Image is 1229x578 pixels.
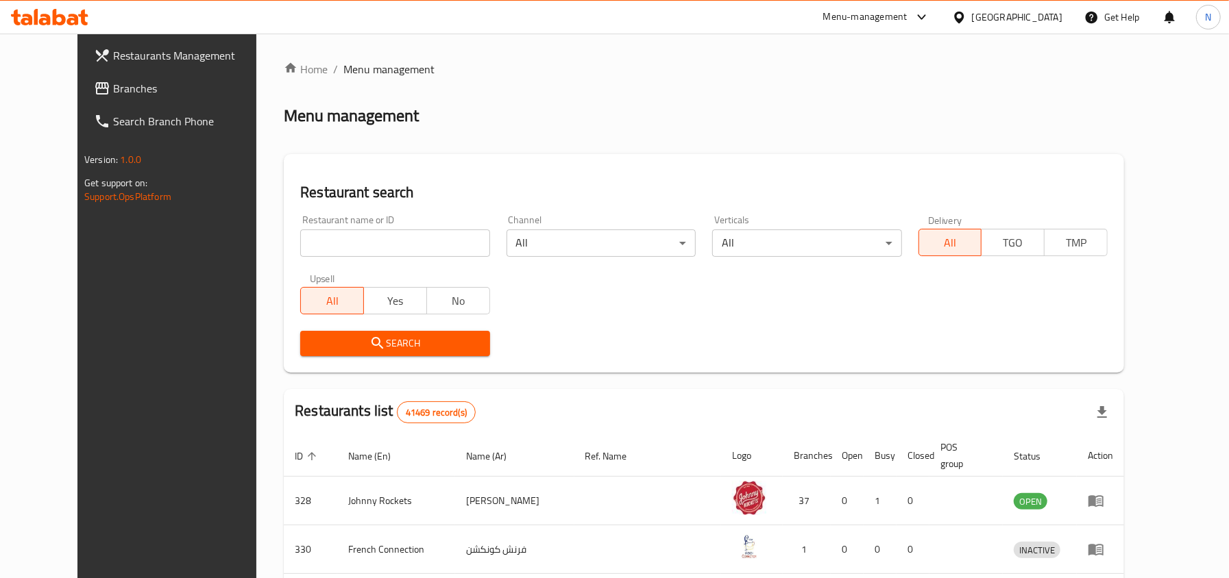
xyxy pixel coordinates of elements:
span: OPEN [1014,494,1047,510]
th: Action [1077,435,1124,477]
div: All [712,229,901,257]
td: فرنش كونكشن [455,525,574,574]
a: Support.OpsPlatform [84,188,171,205]
div: INACTIVE [1014,542,1060,558]
span: 1.0.0 [120,151,141,168]
td: 0 [831,477,864,525]
span: Yes [369,291,422,311]
a: Restaurants Management [83,39,282,72]
button: TGO [981,229,1045,256]
span: Status [1014,448,1058,464]
td: 0 [831,525,864,574]
span: All [925,233,977,253]
button: Yes [363,287,427,314]
td: 328 [284,477,337,525]
th: Branches [783,435,831,477]
span: POS group [940,439,986,472]
label: Upsell [310,273,335,283]
div: [GEOGRAPHIC_DATA] [972,10,1062,25]
span: Search [311,335,478,352]
button: All [918,229,982,256]
button: No [426,287,490,314]
h2: Restaurant search [300,182,1108,203]
th: Open [831,435,864,477]
span: Restaurants Management [113,47,271,64]
li: / [333,61,338,77]
img: Johnny Rockets [732,481,766,515]
th: Closed [897,435,929,477]
div: Menu [1088,492,1113,509]
span: N [1205,10,1211,25]
td: French Connection [337,525,455,574]
td: 1 [783,525,831,574]
span: INACTIVE [1014,542,1060,558]
th: Logo [721,435,783,477]
td: 0 [864,525,897,574]
div: Export file [1086,396,1119,429]
td: 1 [864,477,897,525]
label: Delivery [928,215,962,225]
span: Menu management [343,61,435,77]
button: TMP [1044,229,1108,256]
span: Ref. Name [585,448,645,464]
h2: Restaurants list [295,401,476,423]
span: TMP [1050,233,1102,253]
span: ID [295,448,321,464]
nav: breadcrumb [284,61,1124,77]
div: Menu-management [823,9,908,25]
a: Search Branch Phone [83,105,282,138]
td: 0 [897,477,929,525]
span: Version: [84,151,118,168]
span: Branches [113,80,271,97]
span: TGO [987,233,1039,253]
span: Search Branch Phone [113,113,271,129]
div: Total records count [397,401,476,423]
span: Name (En) [348,448,409,464]
td: 37 [783,477,831,525]
img: French Connection [732,529,766,564]
td: Johnny Rockets [337,477,455,525]
a: Home [284,61,328,77]
span: No [433,291,485,311]
span: Get support on: [84,174,147,192]
span: All [306,291,358,311]
a: Branches [83,72,282,105]
div: OPEN [1014,493,1047,510]
th: Busy [864,435,897,477]
td: [PERSON_NAME] [455,477,574,525]
button: Search [300,331,489,356]
button: All [300,287,364,314]
input: Search for restaurant name or ID.. [300,229,489,257]
td: 330 [284,525,337,574]
span: Name (Ar) [466,448,524,464]
div: Menu [1088,541,1113,557]
h2: Menu management [284,105,419,127]
span: 41469 record(s) [398,406,475,419]
td: 0 [897,525,929,574]
div: All [507,229,696,257]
